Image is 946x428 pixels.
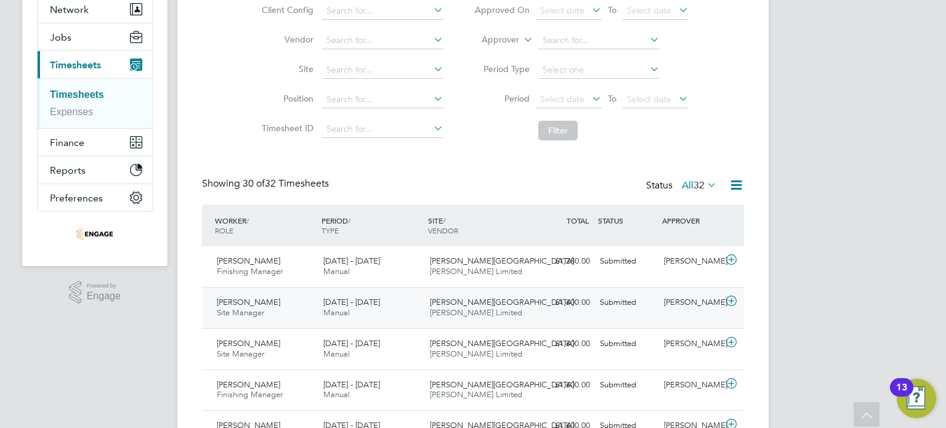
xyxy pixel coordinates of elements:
[217,307,264,318] span: Site Manager
[323,338,380,349] span: [DATE] - [DATE]
[322,32,443,49] input: Search for...
[50,192,103,204] span: Preferences
[50,164,86,176] span: Reports
[443,216,445,225] span: /
[659,209,723,232] div: APPROVER
[323,349,350,359] span: Manual
[595,375,659,395] div: Submitted
[323,389,350,400] span: Manual
[659,251,723,272] div: [PERSON_NAME]
[430,338,574,349] span: [PERSON_NAME][GEOGRAPHIC_DATA]
[595,293,659,313] div: Submitted
[430,266,522,277] span: [PERSON_NAME] Limited
[322,91,443,108] input: Search for...
[604,2,620,18] span: To
[50,31,71,43] span: Jobs
[38,51,152,78] button: Timesheets
[538,32,660,49] input: Search for...
[258,63,313,75] label: Site
[322,62,443,79] input: Search for...
[627,94,671,105] span: Select date
[87,291,121,302] span: Engage
[215,225,233,235] span: ROLE
[258,123,313,134] label: Timesheet ID
[243,177,265,190] span: 30 of
[430,256,574,266] span: [PERSON_NAME][GEOGRAPHIC_DATA]
[323,266,350,277] span: Manual
[646,177,719,195] div: Status
[425,209,532,241] div: SITE
[430,297,574,307] span: [PERSON_NAME][GEOGRAPHIC_DATA]
[322,121,443,138] input: Search for...
[212,209,318,241] div: WORKER
[595,209,659,232] div: STATUS
[37,224,153,244] a: Go to home page
[348,216,350,225] span: /
[538,121,578,140] button: Filter
[531,251,595,272] div: £1,280.00
[659,293,723,313] div: [PERSON_NAME]
[659,334,723,354] div: [PERSON_NAME]
[430,379,574,390] span: [PERSON_NAME][GEOGRAPHIC_DATA]
[217,389,283,400] span: Finishing Manager
[540,5,584,16] span: Select date
[567,216,589,225] span: TOTAL
[474,4,530,15] label: Approved On
[38,23,152,50] button: Jobs
[538,62,660,79] input: Select one
[38,129,152,156] button: Finance
[531,334,595,354] div: £1,600.00
[50,4,89,15] span: Network
[246,216,249,225] span: /
[693,179,705,192] span: 32
[38,78,152,128] div: Timesheets
[217,349,264,359] span: Site Manager
[474,63,530,75] label: Period Type
[318,209,425,241] div: PERIOD
[50,59,101,71] span: Timesheets
[258,93,313,104] label: Position
[217,297,280,307] span: [PERSON_NAME]
[258,34,313,45] label: Vendor
[321,225,339,235] span: TYPE
[76,224,113,244] img: deverellsmith-logo-retina.png
[87,281,121,291] span: Powered by
[323,379,380,390] span: [DATE] - [DATE]
[430,389,522,400] span: [PERSON_NAME] Limited
[464,34,519,46] label: Approver
[428,225,458,235] span: VENDOR
[659,375,723,395] div: [PERSON_NAME]
[50,137,84,148] span: Finance
[202,177,331,190] div: Showing
[243,177,329,190] span: 32 Timesheets
[682,179,717,192] label: All
[897,379,936,418] button: Open Resource Center, 13 new notifications
[531,293,595,313] div: £1,600.00
[217,266,283,277] span: Finishing Manager
[595,251,659,272] div: Submitted
[595,334,659,354] div: Submitted
[258,4,313,15] label: Client Config
[69,281,121,304] a: Powered byEngage
[323,256,380,266] span: [DATE] - [DATE]
[430,349,522,359] span: [PERSON_NAME] Limited
[38,184,152,211] button: Preferences
[38,156,152,184] button: Reports
[50,89,104,100] a: Timesheets
[896,387,907,403] div: 13
[217,256,280,266] span: [PERSON_NAME]
[531,375,595,395] div: £1,600.00
[50,107,93,117] a: Expenses
[430,307,522,318] span: [PERSON_NAME] Limited
[323,297,380,307] span: [DATE] - [DATE]
[217,379,280,390] span: [PERSON_NAME]
[474,93,530,104] label: Period
[323,307,350,318] span: Manual
[217,338,280,349] span: [PERSON_NAME]
[627,5,671,16] span: Select date
[322,2,443,20] input: Search for...
[604,91,620,107] span: To
[540,94,584,105] span: Select date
